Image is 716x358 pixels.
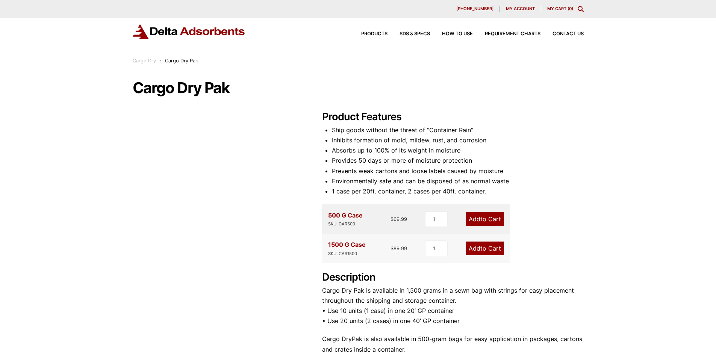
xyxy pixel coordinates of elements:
[332,145,584,156] li: Absorbs up to 100% of its weight in moisture
[322,271,584,284] h2: Description
[553,32,584,36] span: Contact Us
[569,6,572,11] span: 0
[332,176,584,186] li: Environmentally safe and can be disposed of as normal waste
[400,32,430,36] span: SDS & SPECS
[349,32,388,36] a: Products
[332,125,584,135] li: Ship goods without the threat of "Container Rain"
[430,32,473,36] a: How to Use
[160,58,161,63] span: :
[485,32,540,36] span: Requirement Charts
[456,7,493,11] span: [PHONE_NUMBER]
[322,334,584,354] p: Cargo DryPak is also available in 500-gram bags for easy application in packages, cartons and cra...
[547,6,573,11] a: My Cart (0)
[332,166,584,176] li: Prevents weak cartons and loose labels caused by moisture
[442,32,473,36] span: How to Use
[391,245,394,251] span: $
[328,210,363,228] div: 500 G Case
[473,32,540,36] a: Requirement Charts
[332,156,584,166] li: Provides 50 days or more of moisture protection
[391,216,394,222] span: $
[328,250,366,257] div: SKU: CAR1500
[332,135,584,145] li: Inhibits formation of mold, mildew, rust, and corrosion
[133,24,245,39] img: Delta Adsorbents
[133,80,584,96] h1: Cargo Dry Pak
[578,6,584,12] div: Toggle Modal Content
[540,32,584,36] a: Contact Us
[391,216,407,222] bdi: 69.99
[391,245,407,251] bdi: 89.99
[328,221,363,228] div: SKU: CAR500
[328,240,366,257] div: 1500 G Case
[165,58,198,63] span: Cargo Dry Pak
[133,58,156,63] a: Cargo Dry
[506,7,535,11] span: My account
[332,186,584,196] li: 1 case per 20ft. container, 2 cases per 40ft. container.
[450,6,500,12] a: [PHONE_NUMBER]
[361,32,388,36] span: Products
[322,285,584,326] p: Cargo Dry Pak is available in 1,500 grams in a sewn bag with strings for easy placement throughou...
[500,6,541,12] a: My account
[388,32,430,36] a: SDS & SPECS
[466,242,504,255] a: Add to Cart
[466,212,504,226] a: Add to Cart
[322,111,584,123] h2: Product Features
